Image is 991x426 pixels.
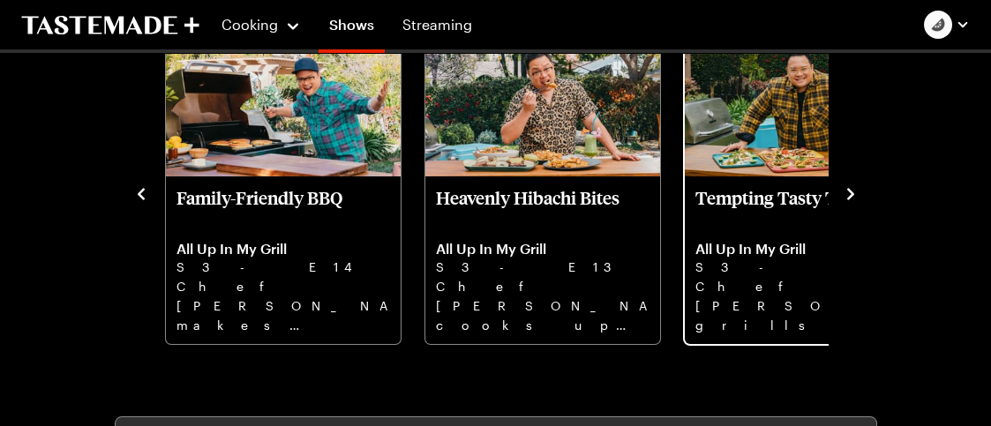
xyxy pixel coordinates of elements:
button: navigate to next item [842,182,860,203]
p: All Up In My Grill [695,240,909,258]
p: Tempting Tasty Tacos [695,187,909,229]
a: To Tastemade Home Page [21,15,199,35]
p: S3 - E14 [176,258,390,277]
p: S3 - E13 [436,258,649,277]
img: Profile picture [924,11,952,39]
img: Heavenly Hibachi Bites [425,44,660,176]
div: Tempting Tasty Tacos [685,44,920,344]
div: 4 / 15 [683,39,942,346]
p: Heavenly Hibachi Bites [436,187,649,229]
p: All Up In My Grill [436,240,649,258]
a: Shows [319,4,385,53]
span: Cooking [221,16,278,33]
div: 3 / 15 [424,39,683,346]
img: Family-Friendly BBQ [166,44,401,176]
div: 2 / 15 [164,39,424,346]
button: Cooking [221,4,301,46]
div: Heavenly Hibachi Bites [425,44,660,344]
img: Tempting Tasty Tacos [685,44,920,176]
button: navigate to previous item [132,182,150,203]
button: Profile picture [924,11,970,39]
a: Family-Friendly BBQ [176,187,390,333]
p: Chef [PERSON_NAME] cooks up tasty fried rice, pretzel pork dumplings, beef & an onion volcano, an... [436,277,649,333]
p: All Up In My Grill [176,240,390,258]
a: Heavenly Hibachi Bites [436,187,649,333]
p: Chef [PERSON_NAME] makes spiced apple pancakes, grilled cheese & tomato soup, chicken parm, and a... [176,277,390,333]
p: Family-Friendly BBQ [176,187,390,229]
a: Tempting Tasty Tacos [695,187,909,333]
p: Chef [PERSON_NAME] grills up salmon tacos with salsa, pineapple duck al pastor tacos, & a mushroo... [695,277,909,333]
p: S3 - E12 [695,258,909,277]
div: Family-Friendly BBQ [166,44,401,344]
